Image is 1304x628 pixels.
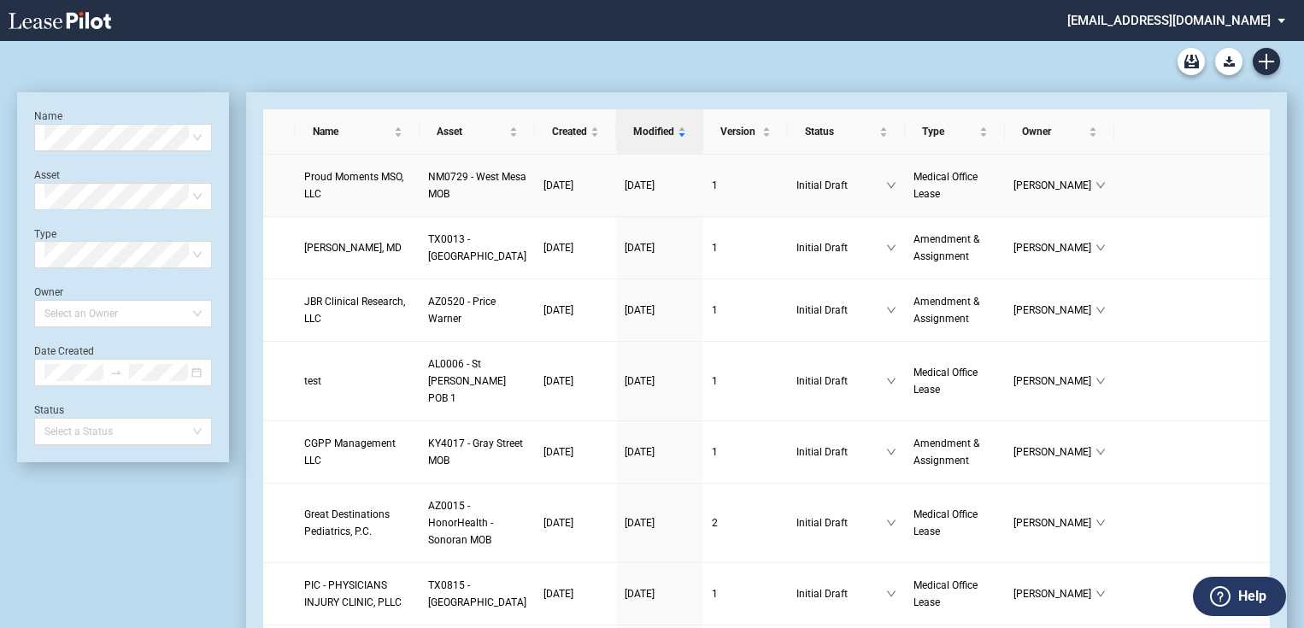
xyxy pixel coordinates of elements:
[712,373,779,390] a: 1
[712,239,779,256] a: 1
[913,506,996,540] a: Medical Office Lease
[552,123,587,140] span: Created
[625,242,655,254] span: [DATE]
[1013,585,1095,602] span: [PERSON_NAME]
[1013,373,1095,390] span: [PERSON_NAME]
[428,293,526,327] a: AZ0520 - Price Warner
[428,497,526,549] a: AZ0015 - HonorHealth - Sonoran MOB
[304,293,411,327] a: JBR Clinical Research, LLC
[1193,577,1286,616] button: Help
[796,514,886,531] span: Initial Draft
[428,231,526,265] a: TX0013 - [GEOGRAPHIC_DATA]
[796,443,886,461] span: Initial Draft
[886,376,896,386] span: down
[712,588,718,600] span: 1
[304,171,403,200] span: Proud Moments MSO, LLC
[543,585,608,602] a: [DATE]
[905,109,1005,155] th: Type
[110,367,122,379] span: to
[625,588,655,600] span: [DATE]
[712,302,779,319] a: 1
[796,585,886,602] span: Initial Draft
[428,435,526,469] a: KY4017 - Gray Street MOB
[625,446,655,458] span: [DATE]
[1022,123,1085,140] span: Owner
[543,302,608,319] a: [DATE]
[913,435,996,469] a: Amendment & Assignment
[886,447,896,457] span: down
[304,239,411,256] a: [PERSON_NAME], MD
[616,109,703,155] th: Modified
[625,177,695,194] a: [DATE]
[1013,514,1095,531] span: [PERSON_NAME]
[712,514,779,531] a: 2
[796,239,886,256] span: Initial Draft
[296,109,420,155] th: Name
[1095,305,1106,315] span: down
[428,577,526,611] a: TX0815 - [GEOGRAPHIC_DATA]
[543,373,608,390] a: [DATE]
[1095,589,1106,599] span: down
[543,446,573,458] span: [DATE]
[712,177,779,194] a: 1
[1095,243,1106,253] span: down
[543,242,573,254] span: [DATE]
[428,500,493,546] span: AZ0015 - HonorHealth - Sonoran MOB
[703,109,788,155] th: Version
[428,437,523,467] span: KY4017 - Gray Street MOB
[712,517,718,529] span: 2
[913,296,979,325] span: Amendment & Assignment
[304,373,411,390] a: test
[1215,48,1242,75] button: Download Blank Form
[886,305,896,315] span: down
[34,345,94,357] label: Date Created
[304,435,411,469] a: CGPP Management LLC
[34,286,63,298] label: Owner
[1095,376,1106,386] span: down
[796,302,886,319] span: Initial Draft
[712,242,718,254] span: 1
[913,171,978,200] span: Medical Office Lease
[1005,109,1114,155] th: Owner
[304,437,396,467] span: CGPP Management LLC
[428,296,496,325] span: AZ0520 - Price Warner
[428,358,506,404] span: AL0006 - St Vincent POB 1
[922,123,976,140] span: Type
[625,239,695,256] a: [DATE]
[543,239,608,256] a: [DATE]
[543,177,608,194] a: [DATE]
[313,123,391,140] span: Name
[543,375,573,387] span: [DATE]
[428,579,526,608] span: TX0815 - Remington Oaks
[543,588,573,600] span: [DATE]
[913,364,996,398] a: Medical Office Lease
[1253,48,1280,75] a: Create new document
[913,231,996,265] a: Amendment & Assignment
[34,228,56,240] label: Type
[712,446,718,458] span: 1
[913,168,996,202] a: Medical Office Lease
[913,508,978,537] span: Medical Office Lease
[543,304,573,316] span: [DATE]
[712,179,718,191] span: 1
[886,180,896,191] span: down
[34,169,60,181] label: Asset
[625,585,695,602] a: [DATE]
[625,373,695,390] a: [DATE]
[720,123,759,140] span: Version
[1013,239,1095,256] span: [PERSON_NAME]
[886,243,896,253] span: down
[428,355,526,407] a: AL0006 - St [PERSON_NAME] POB 1
[712,375,718,387] span: 1
[110,367,122,379] span: swap-right
[625,443,695,461] a: [DATE]
[304,508,390,537] span: Great Destinations Pediatrics, P.C.
[788,109,905,155] th: Status
[625,514,695,531] a: [DATE]
[1210,48,1248,75] md-menu: Download Blank Form List
[1013,177,1095,194] span: [PERSON_NAME]
[913,579,978,608] span: Medical Office Lease
[625,304,655,316] span: [DATE]
[304,577,411,611] a: PIC - PHYSICIANS INJURY CLINIC, PLLC
[428,233,526,262] span: TX0013 - Katy Medical Complex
